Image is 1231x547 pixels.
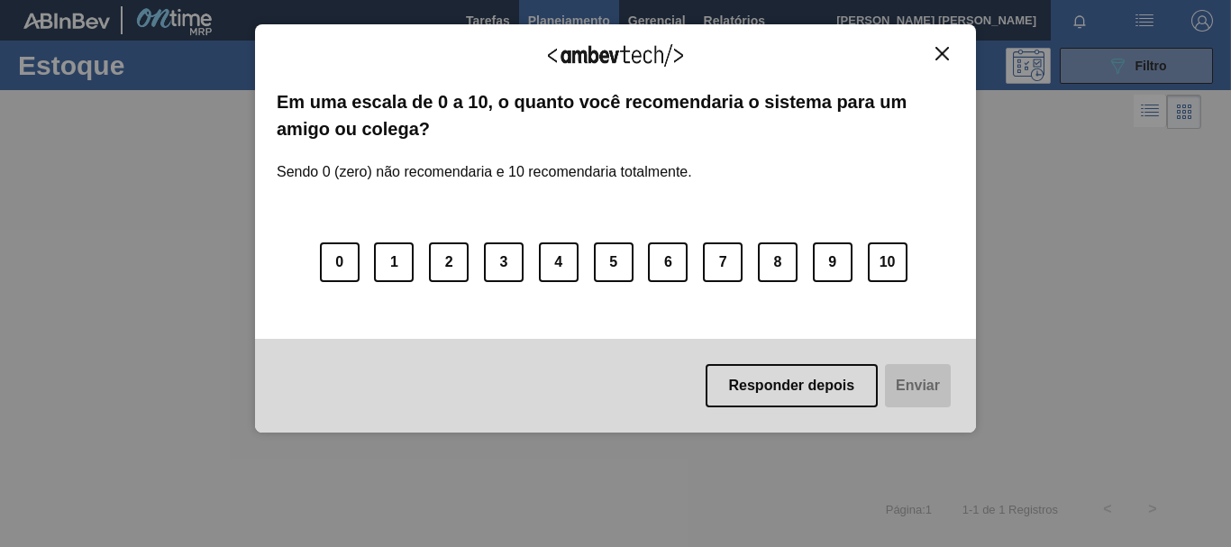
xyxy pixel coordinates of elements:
[594,242,634,282] button: 5
[277,88,954,143] label: Em uma escala de 0 a 10, o quanto você recomendaria o sistema para um amigo ou colega?
[429,242,469,282] button: 2
[320,242,360,282] button: 0
[758,242,798,282] button: 8
[484,242,524,282] button: 3
[930,46,954,61] button: Close
[703,242,743,282] button: 7
[539,242,579,282] button: 4
[706,364,879,407] button: Responder depois
[868,242,907,282] button: 10
[548,44,683,67] img: Logo Ambevtech
[277,142,692,180] label: Sendo 0 (zero) não recomendaria e 10 recomendaria totalmente.
[813,242,853,282] button: 9
[935,47,949,60] img: Close
[648,242,688,282] button: 6
[374,242,414,282] button: 1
